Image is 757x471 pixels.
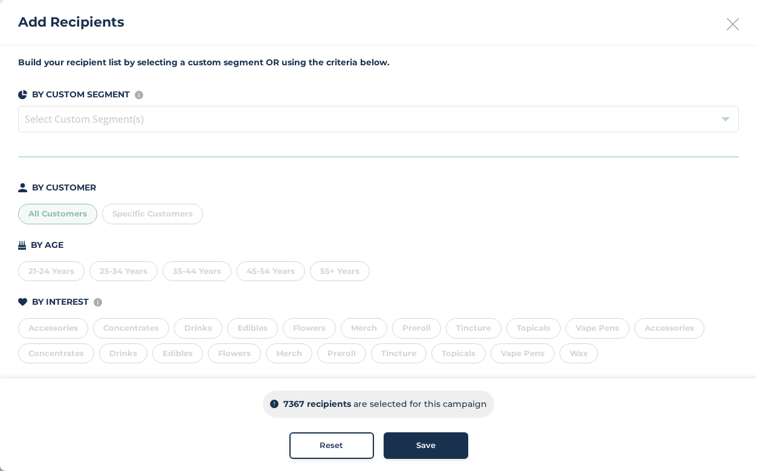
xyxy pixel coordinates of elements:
span: Specific Customers [112,209,193,218]
button: Reset [289,432,374,459]
div: Accessories [634,318,704,339]
div: Concentrates [93,318,169,339]
img: icon-info-dark-48f6c5f3.svg [270,400,279,409]
img: icon-segments-dark-074adb27.svg [18,90,27,99]
button: Save [384,432,468,459]
span: Reset [320,440,343,452]
img: icon-heart-dark-29e6356f.svg [18,298,27,307]
img: icon-info-236977d2.svg [94,298,102,307]
div: 21-24 Years [18,261,85,282]
div: Tincture [446,318,501,339]
div: Edibles [227,318,278,339]
p: are selected for this campaign [353,398,487,411]
div: Edibles [152,343,203,364]
div: Topicals [431,343,486,364]
div: Preroll [317,343,366,364]
div: Wax [559,343,598,364]
div: Tincture [371,343,427,364]
div: Drinks [99,343,147,364]
div: 45-54 Years [236,261,305,282]
label: Build your recipient list by selecting a custom segment OR using the criteria below. [18,56,739,69]
div: All Customers [18,204,97,224]
div: Flowers [283,318,336,339]
div: 55+ Years [310,261,370,282]
p: BY CUSTOMER [32,181,96,194]
div: Preroll [392,318,441,339]
p: BY CUSTOM SEGMENT [32,88,130,101]
div: 25-34 Years [89,261,158,282]
span: Save [416,440,436,452]
h2: Add Recipients [18,12,124,32]
div: Merch [341,318,387,339]
div: Merch [266,343,312,364]
p: BY INTEREST [32,296,89,308]
div: Flowers [208,343,261,364]
div: Vape Pens [565,318,630,339]
img: icon-cake-93b2a7b5.svg [18,241,26,250]
div: Concentrates [18,343,94,364]
div: Drinks [174,318,222,339]
p: BY TIME [32,378,68,391]
img: icon-info-236977d2.svg [135,91,143,99]
div: 35-44 Years [163,261,231,282]
p: BY AGE [31,239,63,252]
div: Accessories [18,318,88,339]
iframe: Chat Widget [697,413,757,471]
div: Topicals [506,318,561,339]
div: Vape Pens [491,343,555,364]
img: icon-person-dark-ced50e5f.svg [18,183,27,192]
p: 7367 recipients [283,398,351,411]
